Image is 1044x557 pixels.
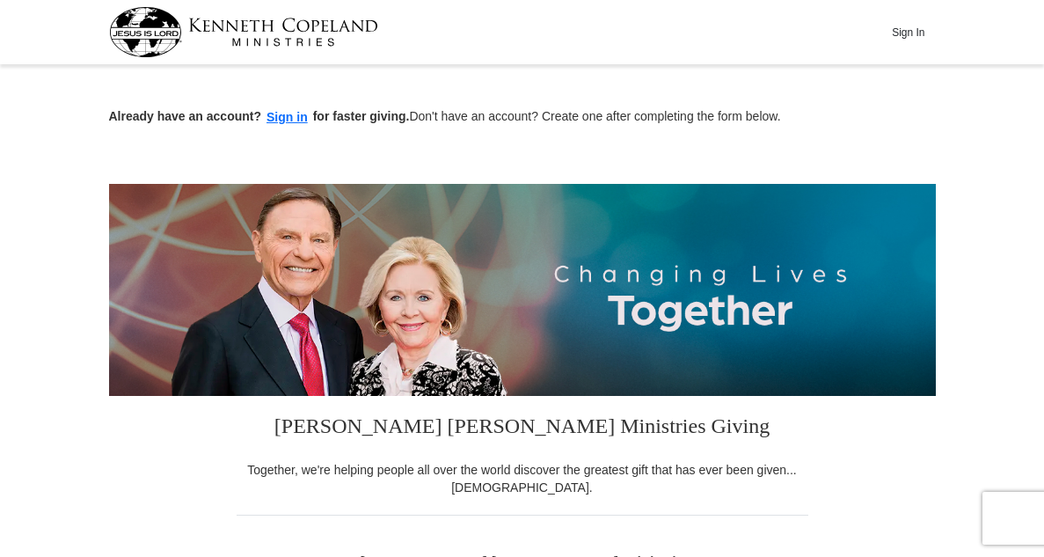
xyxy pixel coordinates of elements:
div: Together, we're helping people all over the world discover the greatest gift that has ever been g... [237,461,808,496]
p: Don't have an account? Create one after completing the form below. [109,107,936,128]
h3: [PERSON_NAME] [PERSON_NAME] Ministries Giving [237,396,808,461]
button: Sign in [261,107,313,128]
strong: Already have an account? for faster giving. [109,109,410,123]
img: kcm-header-logo.svg [109,7,378,57]
button: Sign In [882,18,935,46]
